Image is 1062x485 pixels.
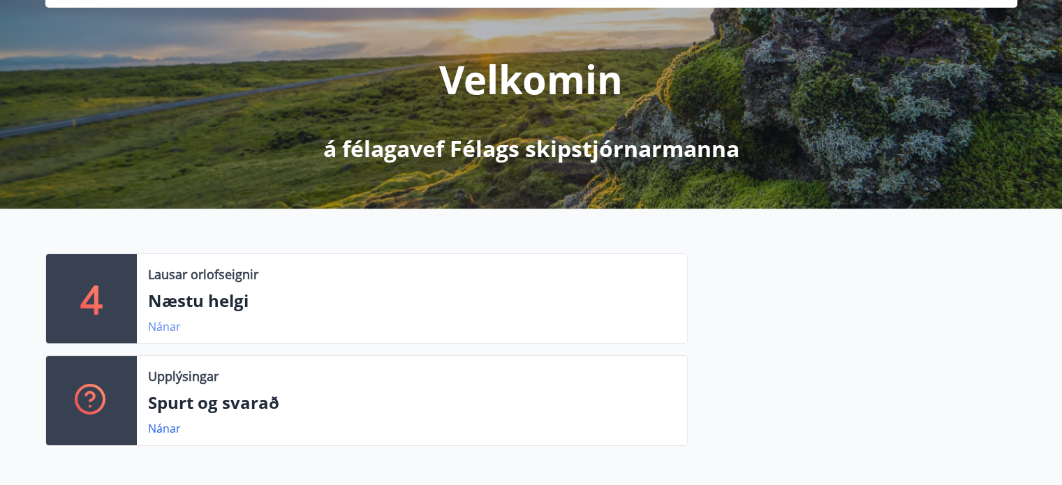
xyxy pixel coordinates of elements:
p: Velkomin [439,52,623,105]
p: Næstu helgi [148,289,676,313]
p: 4 [80,272,103,325]
a: Nánar [148,421,181,436]
p: Spurt og svarað [148,391,676,415]
a: Nánar [148,319,181,334]
p: Upplýsingar [148,367,219,385]
p: á félagavef Félags skipstjórnarmanna [323,133,739,164]
p: Lausar orlofseignir [148,265,258,283]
